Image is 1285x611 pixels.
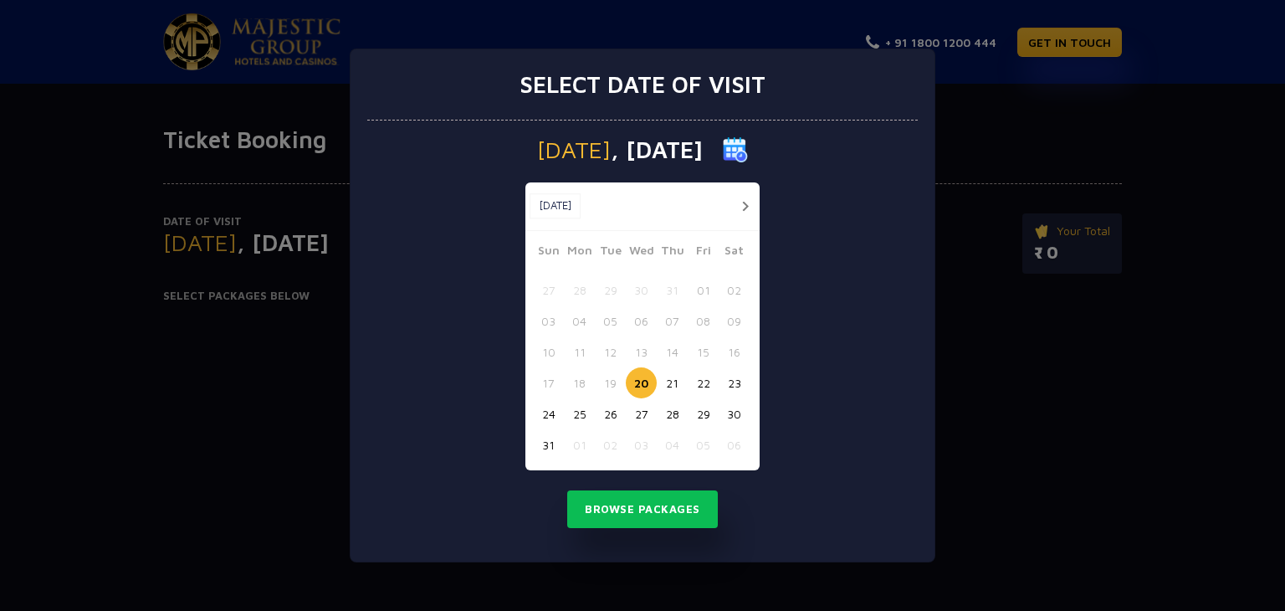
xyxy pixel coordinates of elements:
[595,429,626,460] button: 02
[533,241,564,264] span: Sun
[657,241,688,264] span: Thu
[595,398,626,429] button: 26
[611,138,703,162] span: , [DATE]
[564,367,595,398] button: 18
[564,241,595,264] span: Mon
[533,305,564,336] button: 03
[564,336,595,367] button: 11
[719,429,750,460] button: 06
[595,336,626,367] button: 12
[657,275,688,305] button: 31
[688,241,719,264] span: Fri
[719,398,750,429] button: 30
[657,398,688,429] button: 28
[719,275,750,305] button: 02
[595,275,626,305] button: 29
[626,241,657,264] span: Wed
[688,367,719,398] button: 22
[595,367,626,398] button: 19
[688,336,719,367] button: 15
[688,398,719,429] button: 29
[626,367,657,398] button: 20
[595,305,626,336] button: 05
[657,305,688,336] button: 07
[533,429,564,460] button: 31
[723,137,748,162] img: calender icon
[537,138,611,162] span: [DATE]
[533,367,564,398] button: 17
[564,275,595,305] button: 28
[688,429,719,460] button: 05
[520,70,765,99] h3: Select date of visit
[719,241,750,264] span: Sat
[626,398,657,429] button: 27
[530,193,581,218] button: [DATE]
[719,305,750,336] button: 09
[564,398,595,429] button: 25
[657,367,688,398] button: 21
[688,305,719,336] button: 08
[564,305,595,336] button: 04
[626,305,657,336] button: 06
[626,275,657,305] button: 30
[564,429,595,460] button: 01
[657,429,688,460] button: 04
[719,367,750,398] button: 23
[688,275,719,305] button: 01
[567,490,718,529] button: Browse Packages
[657,336,688,367] button: 14
[626,429,657,460] button: 03
[626,336,657,367] button: 13
[533,336,564,367] button: 10
[719,336,750,367] button: 16
[533,398,564,429] button: 24
[595,241,626,264] span: Tue
[533,275,564,305] button: 27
